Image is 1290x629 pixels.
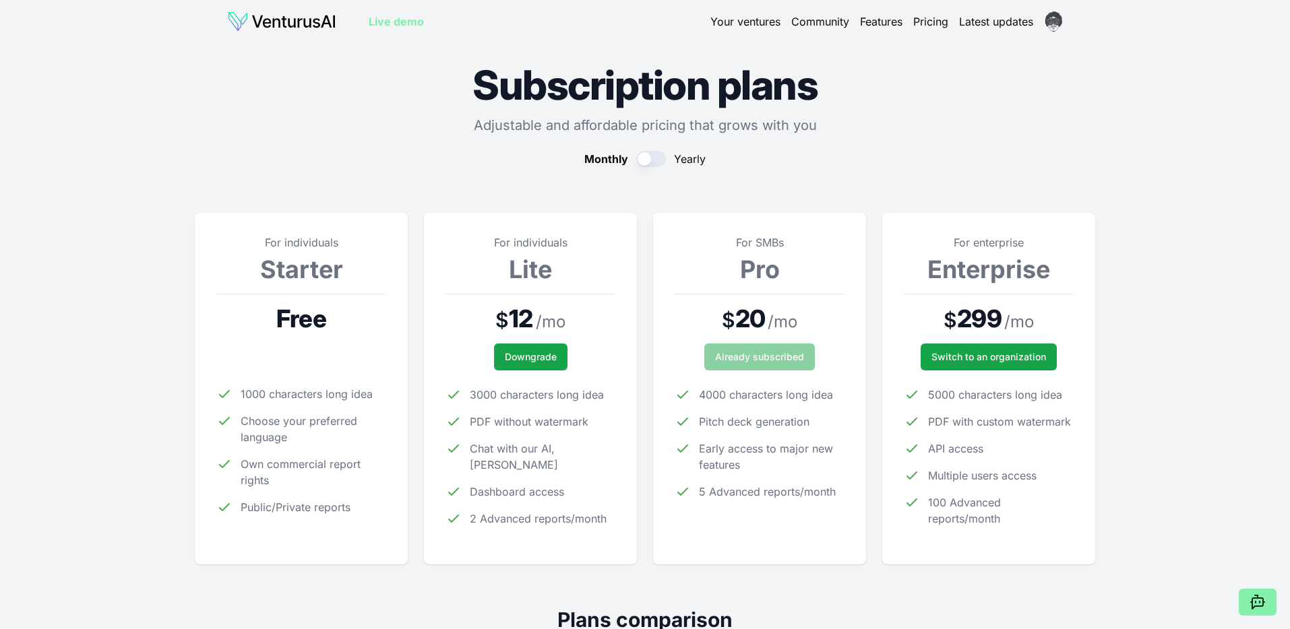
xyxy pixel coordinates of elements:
a: Pricing [913,13,948,30]
span: 100 Advanced reports/month [928,494,1074,527]
img: ACg8ocKMXEbDklY7jvPiXzdw1j1LEd-nhHCNtd-NUNbFOwy_Ke9lpw8=s96-c [1043,11,1064,32]
span: PDF without watermark [470,413,588,430]
span: Public/Private reports [241,499,350,515]
a: Community [791,13,849,30]
span: API access [928,440,983,457]
a: Live demo [369,13,424,30]
p: For SMBs [675,234,844,251]
span: Dashboard access [470,484,564,500]
h3: Lite [446,256,615,283]
span: 12 [509,305,532,332]
a: Switch to an organization [921,343,1057,370]
p: Adjustable and affordable pricing that grows with you [195,116,1095,135]
span: Free [276,305,326,332]
span: PDF with custom watermark [928,413,1071,430]
span: 299 [957,305,1001,332]
span: Monthly [584,151,628,167]
span: $ [495,308,509,332]
h1: Subscription plans [195,65,1095,105]
span: Multiple users access [928,467,1037,484]
a: Your ventures [710,13,780,30]
a: Latest updates [959,13,1033,30]
span: 3000 characters long idea [470,387,604,403]
p: For enterprise [904,234,1074,251]
span: 5 Advanced reports/month [699,484,836,500]
span: Yearly [674,151,706,167]
span: 2 Advanced reports/month [470,510,607,527]
span: $ [944,308,957,332]
span: / mo [768,311,797,333]
a: Features [860,13,902,30]
span: 5000 characters long idea [928,387,1062,403]
span: Choose your preferred language [241,413,386,445]
span: 20 [735,305,765,332]
span: / mo [536,311,565,333]
span: 4000 characters long idea [699,387,833,403]
h3: Starter [216,256,386,283]
span: / mo [1004,311,1034,333]
span: Pitch deck generation [699,413,809,430]
span: Chat with our AI, [PERSON_NAME] [470,440,615,473]
h3: Pro [675,256,844,283]
img: logo [227,11,336,32]
span: Own commercial report rights [241,456,386,488]
p: For individuals [216,234,386,251]
button: Downgrade [494,343,567,370]
span: Early access to major new features [699,440,844,473]
span: 1000 characters long idea [241,386,373,402]
span: $ [722,308,735,332]
h3: Enterprise [904,256,1074,283]
p: For individuals [446,234,615,251]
